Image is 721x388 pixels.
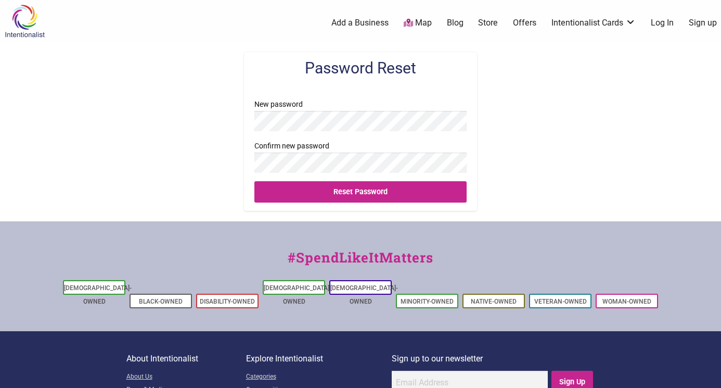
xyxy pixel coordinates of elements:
a: Disability-Owned [200,298,255,305]
a: Offers [513,17,536,29]
label: New password [254,98,467,131]
a: About Us [126,371,246,384]
a: Store [478,17,498,29]
input: Reset Password [254,181,467,203]
p: Sign up to our newsletter [392,352,595,366]
a: Black-Owned [139,298,183,305]
a: [DEMOGRAPHIC_DATA]-Owned [264,284,331,305]
a: Map [404,17,432,29]
input: Confirm new password Open Keeper Popup [254,153,467,173]
a: Veteran-Owned [534,298,587,305]
a: [DEMOGRAPHIC_DATA]-Owned [330,284,398,305]
a: [DEMOGRAPHIC_DATA]-Owned [64,284,132,305]
a: Intentionalist Cards [551,17,636,29]
a: Sign up [689,17,717,29]
a: Blog [447,17,463,29]
a: Minority-Owned [401,298,454,305]
p: About Intentionalist [126,352,246,366]
a: Native-Owned [471,298,517,305]
label: Confirm new password [254,140,467,173]
p: Explore Intentionalist [246,352,392,366]
input: New password Open Keeper Popup [254,111,467,131]
a: Woman-Owned [602,298,651,305]
a: Add a Business [331,17,389,29]
a: Log In [651,17,674,29]
h2: Password Reset [305,57,416,79]
a: Categories [246,371,392,384]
